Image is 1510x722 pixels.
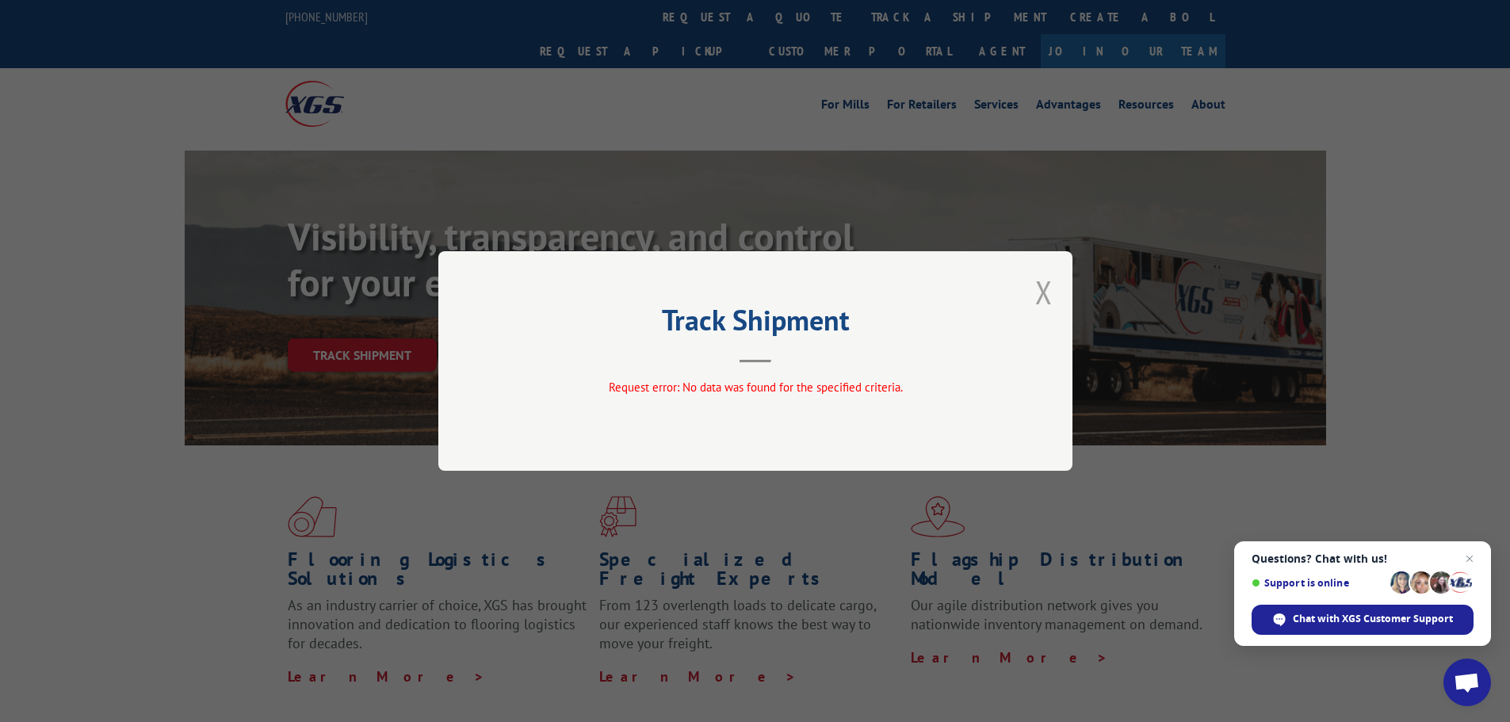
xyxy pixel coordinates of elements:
h2: Track Shipment [518,309,993,339]
span: Questions? Chat with us! [1252,552,1474,565]
span: Chat with XGS Customer Support [1293,612,1453,626]
button: Close modal [1035,271,1053,313]
span: Close chat [1460,549,1479,568]
span: Request error: No data was found for the specified criteria. [608,380,902,395]
span: Support is online [1252,577,1385,589]
div: Chat with XGS Customer Support [1252,605,1474,635]
div: Open chat [1443,659,1491,706]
